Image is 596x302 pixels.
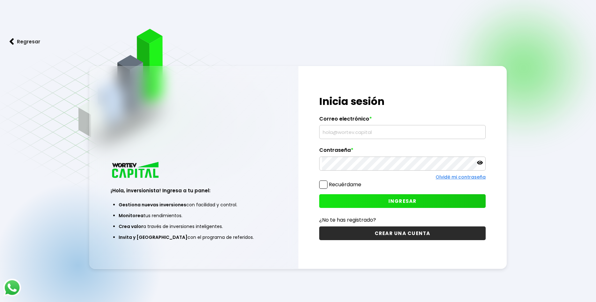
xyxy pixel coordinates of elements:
[319,194,486,208] button: INGRESAR
[3,279,21,297] img: logos_whatsapp-icon.242b2217.svg
[119,199,269,210] li: con facilidad y control.
[119,232,269,243] li: con el programa de referidos.
[319,147,486,157] label: Contraseña
[119,223,143,230] span: Crea valor
[111,161,161,180] img: logo_wortev_capital
[319,94,486,109] h1: Inicia sesión
[319,226,486,240] button: CREAR UNA CUENTA
[119,221,269,232] li: a través de inversiones inteligentes.
[119,210,269,221] li: tus rendimientos.
[319,116,486,125] label: Correo electrónico
[388,198,417,204] span: INGRESAR
[329,181,361,188] label: Recuérdame
[119,202,186,208] span: Gestiona nuevas inversiones
[319,216,486,224] p: ¿No te has registrado?
[319,216,486,240] a: ¿No te has registrado?CREAR UNA CUENTA
[119,212,143,219] span: Monitorea
[119,234,188,240] span: Invita y [GEOGRAPHIC_DATA]
[322,125,483,139] input: hola@wortev.capital
[10,38,14,45] img: flecha izquierda
[436,174,486,180] a: Olvidé mi contraseña
[111,187,277,194] h3: ¡Hola, inversionista! Ingresa a tu panel:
